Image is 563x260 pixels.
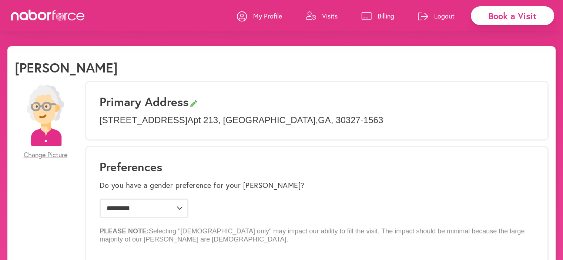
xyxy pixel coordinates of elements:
a: Billing [361,5,394,27]
a: Visits [306,5,338,27]
span: Change Picture [24,151,67,159]
p: Logout [434,11,455,20]
p: Visits [322,11,338,20]
h1: [PERSON_NAME] [15,60,118,75]
h1: Preferences [100,160,534,174]
b: PLEASE NOTE: [100,227,149,235]
p: Billing [378,11,394,20]
label: Do you have a gender preference for your [PERSON_NAME]? [100,181,305,190]
a: Logout [418,5,455,27]
div: Book a Visit [471,6,554,25]
a: My Profile [237,5,282,27]
p: [STREET_ADDRESS] Apt 213 , [GEOGRAPHIC_DATA] , GA , 30327-1563 [100,115,534,126]
p: Selecting "[DEMOGRAPHIC_DATA] only" may impact our ability to fill the visit. The impact should b... [100,222,534,243]
img: efc20bcf08b0dac87679abea64c1faab.png [15,85,76,146]
h3: Primary Address [100,95,534,109]
p: My Profile [253,11,282,20]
